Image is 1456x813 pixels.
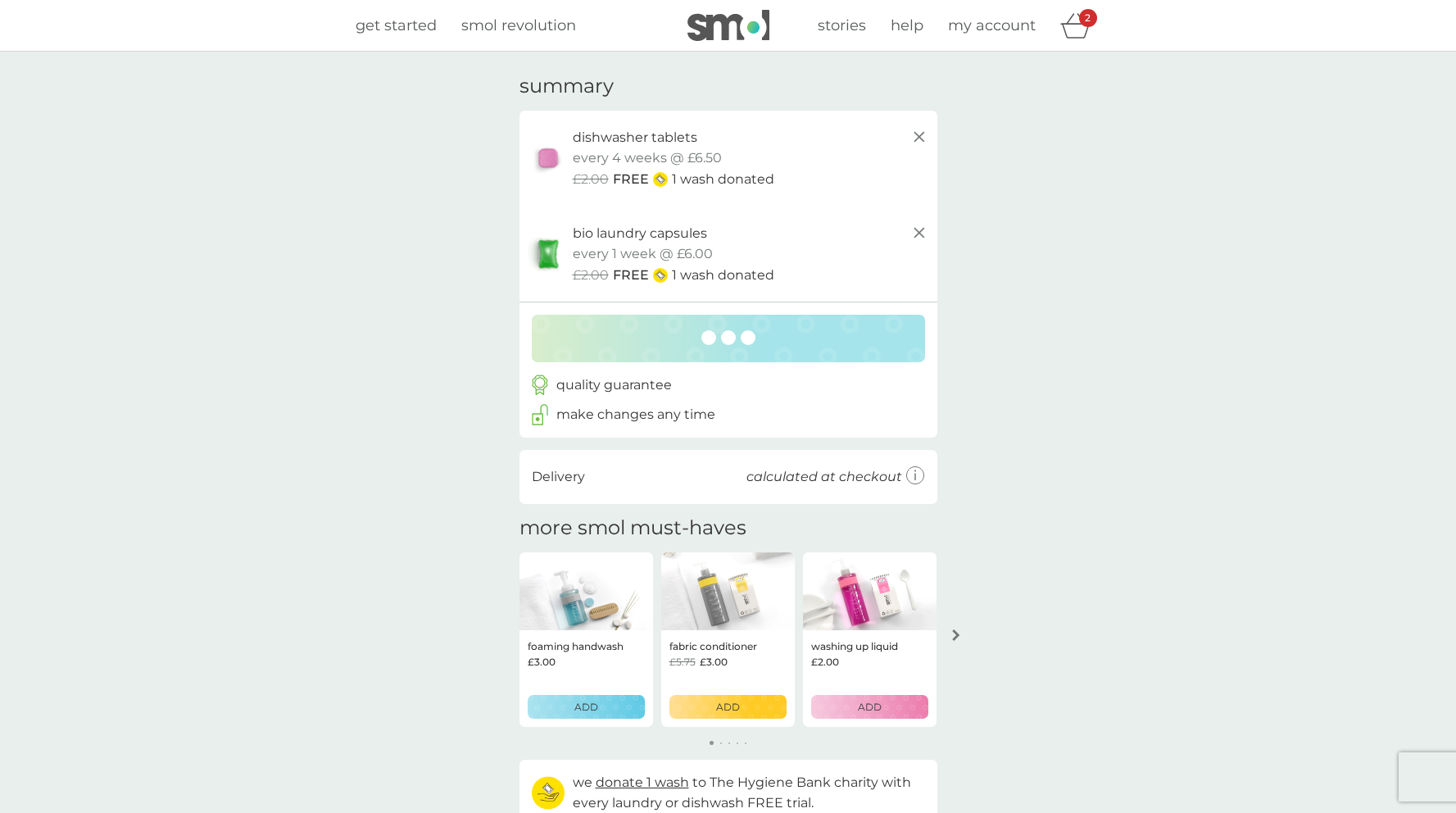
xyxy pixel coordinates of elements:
[687,10,769,41] img: smol
[669,654,696,670] span: £5.75
[573,148,722,169] p: every 4 weeks @ £6.50
[891,14,923,38] a: help
[519,75,614,98] h3: summary
[948,14,1036,38] a: my account
[573,265,609,286] span: £2.00
[528,695,645,719] button: ADD
[669,695,787,719] button: ADD
[613,169,649,190] span: FREE
[746,466,902,488] p: calculated at checkout
[528,638,624,654] p: foaming handwash
[1060,9,1101,42] div: basket
[461,14,576,38] a: smol revolution
[818,16,866,34] span: stories
[613,265,649,286] span: FREE
[519,516,746,540] h2: more smol must-haves
[574,699,598,715] p: ADD
[669,638,757,654] p: fabric conditioner
[811,695,928,719] button: ADD
[811,654,839,670] span: £2.00
[700,654,728,670] span: £3.00
[556,375,672,396] p: quality guarantee
[356,16,437,34] span: get started
[811,638,898,654] p: washing up liquid
[573,169,609,190] span: £2.00
[528,654,556,670] span: £3.00
[716,699,740,715] p: ADD
[672,169,774,190] p: 1 wash donated
[573,127,697,148] p: dishwasher tablets
[948,16,1036,34] span: my account
[818,14,866,38] a: stories
[356,14,437,38] a: get started
[858,699,882,715] p: ADD
[573,223,707,244] p: bio laundry capsules
[573,243,713,265] p: every 1 week @ £6.00
[596,774,689,790] span: donate 1 wash
[461,16,576,34] span: smol revolution
[672,265,774,286] p: 1 wash donated
[891,16,923,34] span: help
[532,466,585,488] p: Delivery
[556,404,715,425] p: make changes any time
